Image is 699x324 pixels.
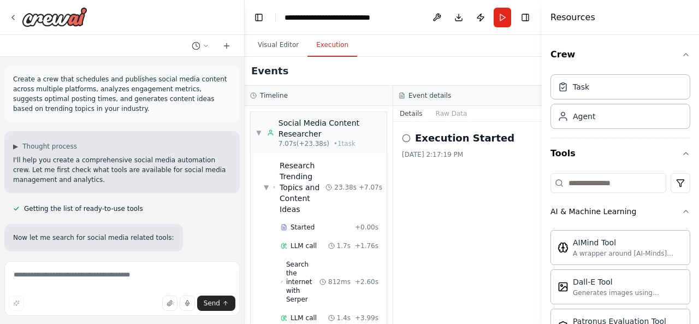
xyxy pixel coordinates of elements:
img: Logo [22,7,87,27]
span: LLM call [291,241,317,250]
span: Send [204,299,220,308]
button: Upload files [162,296,177,311]
div: Dall-E Tool [573,276,683,287]
span: 1.7s [337,241,351,250]
button: Improve this prompt [9,296,24,311]
span: + 1.76s [355,241,378,250]
div: Social Media Content Researcher [279,117,381,139]
button: Crew [550,39,690,70]
span: 812ms [328,278,351,286]
h3: Event details [408,91,451,100]
button: Details [393,106,429,121]
div: Agent [573,111,595,122]
span: + 3.99s [355,314,378,322]
span: + 0.00s [355,223,378,232]
h2: Execution Started [415,131,514,146]
button: AI & Machine Learning [550,197,690,226]
span: + 2.60s [355,278,378,286]
button: Start a new chat [218,39,235,52]
button: Execution [307,34,357,57]
nav: breadcrumb [285,12,370,23]
span: + 7.07s [359,183,382,192]
span: LLM call [291,314,317,322]
button: Send [197,296,235,311]
span: ▶ [13,142,18,151]
button: Hide right sidebar [518,10,533,25]
span: Started [291,223,315,232]
button: Hide left sidebar [251,10,266,25]
div: AI & Machine Learning [550,206,636,217]
div: [DATE] 2:17:19 PM [402,150,533,159]
p: I'll help you create a comprehensive social media automation crew. Let me first check what tools ... [13,155,231,185]
div: Crew [550,70,690,138]
div: Generates images using OpenAI's Dall-E model. [573,288,683,297]
span: 7.07s (+23.38s) [279,139,329,148]
p: Create a crew that schedules and publishes social media content across multiple platforms, analyz... [13,74,231,114]
span: ▼ [256,128,262,137]
img: Aimindtool [558,242,568,253]
span: Thought process [22,142,77,151]
button: Click to speak your automation idea [180,296,195,311]
h2: Events [251,63,288,79]
h4: Resources [550,11,595,24]
span: Search the internet with Serper [286,260,319,304]
span: ▼ [264,183,269,192]
button: Tools [550,138,690,169]
span: 1.4s [337,314,351,322]
span: • 1 task [334,139,356,148]
button: Raw Data [429,106,474,121]
button: Switch to previous chat [187,39,214,52]
div: Task [573,81,589,92]
span: Getting the list of ready-to-use tools [24,204,143,213]
p: Now let me search for social media related tools: [13,233,174,243]
span: Research Trending Topics and Content Ideas [280,160,325,215]
span: 23.38s [334,183,357,192]
div: AIMind Tool [573,237,683,248]
h3: Timeline [260,91,288,100]
button: ▶Thought process [13,142,77,151]
button: Visual Editor [249,34,307,57]
div: A wrapper around [AI-Minds]([URL][DOMAIN_NAME]). Useful for when you need answers to questions fr... [573,249,683,258]
img: Dalletool [558,281,568,292]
